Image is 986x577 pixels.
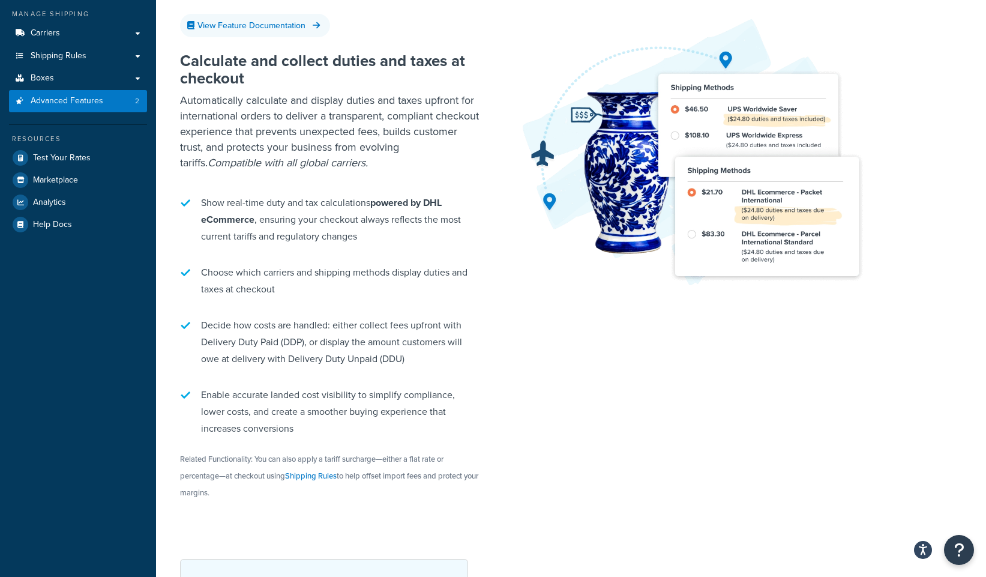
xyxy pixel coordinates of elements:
[516,16,876,287] img: Duties & Taxes
[135,96,139,106] span: 2
[180,258,480,304] li: Choose which carriers and shipping methods display duties and taxes at checkout
[944,535,974,565] button: Open Resource Center
[180,14,330,37] a: View Feature Documentation
[33,198,66,208] span: Analytics
[9,134,147,144] div: Resources
[33,175,78,186] span: Marketplace
[180,381,480,443] li: Enable accurate landed cost visibility to simplify compliance, lower costs, and create a smoother...
[9,147,147,169] a: Test Your Rates
[9,169,147,191] a: Marketplace
[31,28,60,38] span: Carriers
[208,155,368,171] i: Compatible with all global carriers.
[9,22,147,44] a: Carriers
[31,96,103,106] span: Advanced Features
[31,73,54,83] span: Boxes
[31,51,86,61] span: Shipping Rules
[180,52,480,86] h2: Calculate and collect duties and taxes at checkout
[9,192,147,213] a: Analytics
[180,189,480,251] li: Show real-time duty and tax calculations , ensuring your checkout always reflects the most curren...
[285,470,337,482] a: Shipping Rules
[9,67,147,89] a: Boxes
[9,214,147,235] a: Help Docs
[9,9,147,19] div: Manage Shipping
[180,311,480,373] li: Decide how costs are handled: either collect fees upfront with Delivery Duty Paid (DDP), or displ...
[33,153,91,163] span: Test Your Rates
[33,220,72,230] span: Help Docs
[9,90,147,112] a: Advanced Features2
[9,90,147,112] li: Advanced Features
[180,92,480,171] p: Automatically calculate and display duties and taxes upfront for international orders to deliver ...
[180,453,478,498] small: Related Functionality: You can also apply a tariff surcharge—either a flat rate or percentage—at ...
[9,45,147,67] a: Shipping Rules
